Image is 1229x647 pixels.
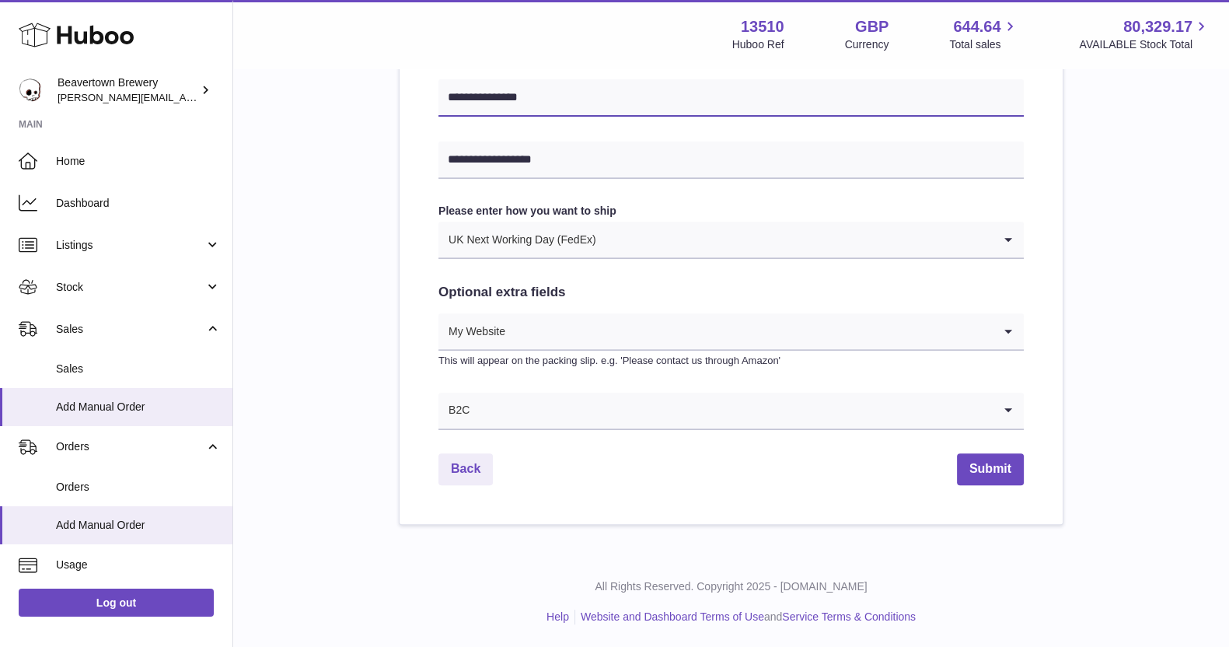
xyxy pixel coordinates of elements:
span: Total sales [949,37,1018,52]
strong: 13510 [741,16,784,37]
strong: GBP [855,16,889,37]
span: Home [56,154,221,169]
span: Add Manual Order [56,400,221,414]
span: Orders [56,480,221,495]
p: This will appear on the packing slip. e.g. 'Please contact us through Amazon' [438,354,1024,368]
a: Service Terms & Conditions [782,610,916,623]
span: [PERSON_NAME][EMAIL_ADDRESS][PERSON_NAME][DOMAIN_NAME] [58,91,395,103]
div: Huboo Ref [732,37,784,52]
span: Dashboard [56,196,221,211]
div: Beavertown Brewery [58,75,197,105]
a: Help [546,610,569,623]
span: Orders [56,439,204,454]
span: 80,329.17 [1123,16,1192,37]
input: Search for option [597,222,993,257]
button: Submit [957,453,1024,485]
a: Log out [19,589,214,617]
span: UK Next Working Day (FedEx) [438,222,597,257]
div: Currency [845,37,889,52]
span: Sales [56,322,204,337]
label: Please enter how you want to ship [438,204,1024,219]
div: Search for option [438,222,1024,259]
span: 644.64 [953,16,1000,37]
span: Usage [56,558,221,572]
div: Search for option [438,393,1024,430]
span: My Website [438,313,506,349]
a: Back [438,453,493,485]
div: Search for option [438,313,1024,351]
a: Website and Dashboard Terms of Use [581,610,764,623]
a: 644.64 Total sales [949,16,1018,52]
h2: Optional extra fields [438,284,1024,302]
li: and [575,610,916,624]
input: Search for option [470,393,993,428]
span: AVAILABLE Stock Total [1079,37,1210,52]
span: Add Manual Order [56,518,221,533]
span: Listings [56,238,204,253]
img: richard.gilbert-cross@beavertownbrewery.co.uk [19,79,42,102]
span: Stock [56,280,204,295]
a: 80,329.17 AVAILABLE Stock Total [1079,16,1210,52]
input: Search for option [506,313,993,349]
span: B2C [438,393,470,428]
span: Sales [56,362,221,376]
p: All Rights Reserved. Copyright 2025 - [DOMAIN_NAME] [246,579,1217,594]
